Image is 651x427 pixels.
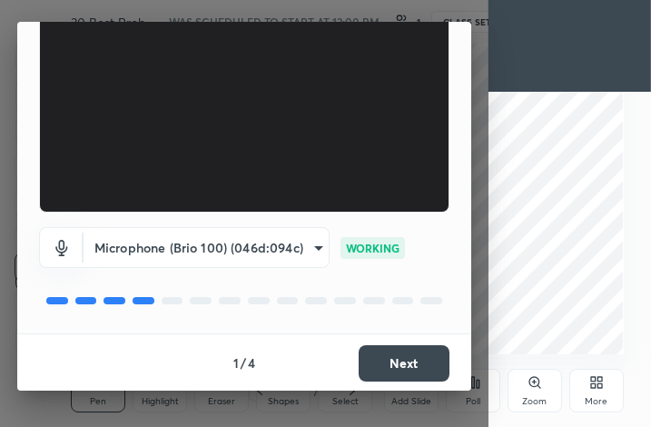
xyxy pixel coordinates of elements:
[233,353,239,372] h4: 1
[248,353,255,372] h4: 4
[585,397,607,406] div: More
[241,353,246,372] h4: /
[346,240,399,256] p: WORKING
[84,227,330,268] div: Brio 100 (046d:094c)
[522,397,547,406] div: Zoom
[359,345,449,382] button: Next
